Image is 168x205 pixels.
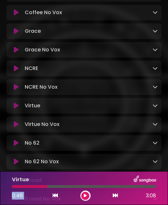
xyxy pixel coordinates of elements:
p: Virtue [12,176,29,183]
p: Virtue No Vox [25,120,59,128]
span: 3:08 [146,192,156,200]
p: No 62 No Vox [25,158,59,165]
img: songbox-logo-white.png [134,175,156,184]
p: Grace [25,27,41,35]
p: NCRE [25,65,38,72]
span: 0:46 [12,192,23,199]
p: No 62 [25,139,40,147]
p: Grace No Vox [25,46,60,54]
p: Coffee No Vox [25,9,62,16]
p: NCRE No Vox [25,83,57,91]
p: Virtue [25,102,40,110]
